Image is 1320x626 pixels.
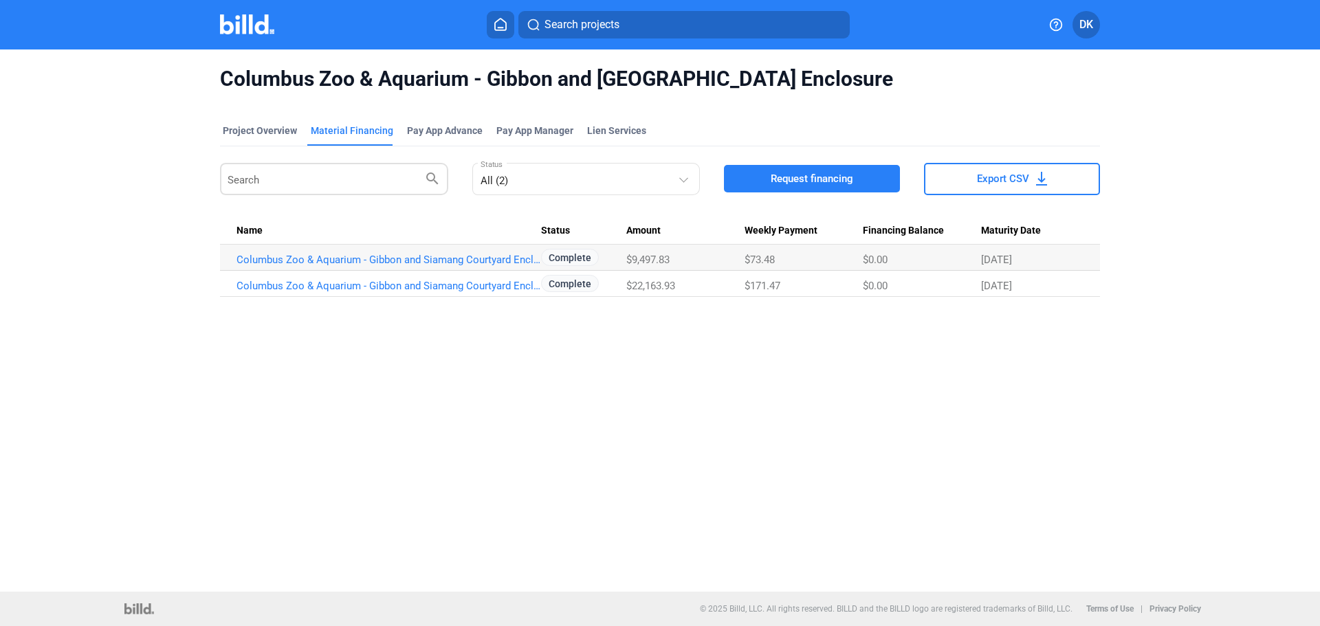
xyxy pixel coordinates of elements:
span: $73.48 [745,254,775,266]
button: Export CSV [924,163,1100,195]
span: $9,497.83 [626,254,670,266]
span: Amount [626,225,661,237]
span: Request financing [771,172,853,186]
span: Export CSV [977,172,1029,186]
div: Name [236,225,541,237]
div: Project Overview [223,124,297,137]
div: Financing Balance [863,225,981,237]
span: [DATE] [981,254,1012,266]
a: Columbus Zoo & Aquarium - Gibbon and Siamang Courtyard Enclosure_MF_1 [236,280,541,292]
b: Privacy Policy [1149,604,1201,614]
span: Financing Balance [863,225,944,237]
span: $0.00 [863,254,888,266]
p: | [1141,604,1143,614]
span: Columbus Zoo & Aquarium - Gibbon and [GEOGRAPHIC_DATA] Enclosure [220,66,1100,92]
div: Weekly Payment [745,225,863,237]
div: Status [541,225,627,237]
span: Status [541,225,570,237]
span: Name [236,225,263,237]
div: Pay App Advance [407,124,483,137]
span: Search projects [544,16,619,33]
img: logo [124,603,154,614]
span: [DATE] [981,280,1012,292]
button: Request financing [724,165,900,192]
div: Material Financing [311,124,393,137]
div: Amount [626,225,744,237]
button: Search projects [518,11,850,38]
a: Columbus Zoo & Aquarium - Gibbon and Siamang Courtyard Enclosure_MF_2 [236,254,541,266]
p: © 2025 Billd, LLC. All rights reserved. BILLD and the BILLD logo are registered trademarks of Bil... [700,604,1072,614]
span: DK [1079,16,1093,33]
span: $0.00 [863,280,888,292]
mat-select-trigger: All (2) [481,175,508,187]
span: $22,163.93 [626,280,675,292]
span: $171.47 [745,280,780,292]
div: Maturity Date [981,225,1083,237]
img: Billd Company Logo [220,14,274,34]
b: Terms of Use [1086,604,1134,614]
div: Lien Services [587,124,646,137]
button: DK [1072,11,1100,38]
span: Pay App Manager [496,124,573,137]
mat-icon: search [424,170,441,186]
span: Complete [541,249,599,266]
span: Maturity Date [981,225,1041,237]
span: Weekly Payment [745,225,817,237]
span: Complete [541,275,599,292]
